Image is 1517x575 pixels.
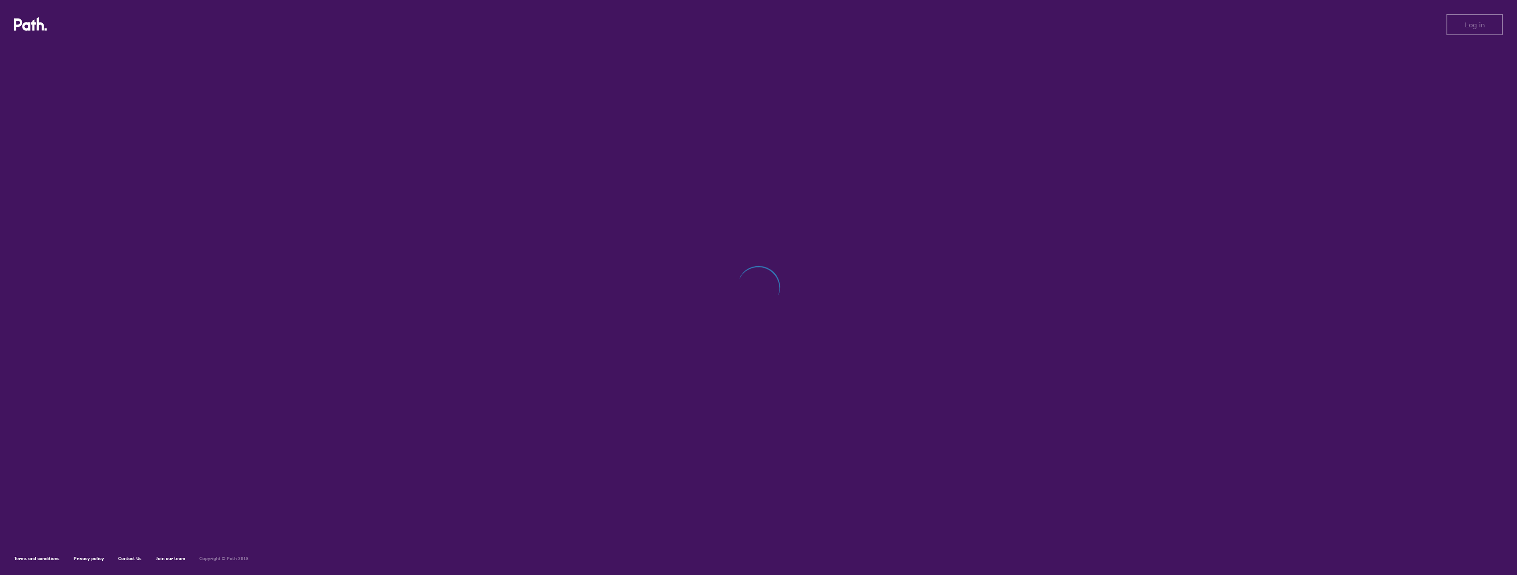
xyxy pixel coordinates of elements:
[156,556,185,561] a: Join our team
[1465,21,1485,29] span: Log in
[1446,14,1503,35] button: Log in
[118,556,142,561] a: Contact Us
[199,556,249,561] h6: Copyright © Path 2018
[74,556,104,561] a: Privacy policy
[14,556,60,561] a: Terms and conditions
